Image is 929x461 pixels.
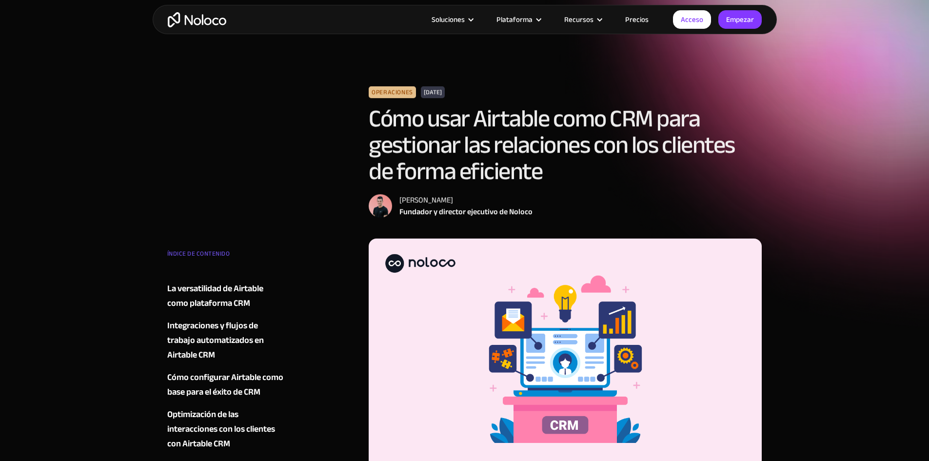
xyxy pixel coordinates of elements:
[167,369,283,400] font: Cómo configurar Airtable como base para el éxito de CRM
[552,13,613,26] div: Recursos
[673,10,711,29] a: Acceso
[167,319,285,362] a: Integraciones y flujos de trabajo automatizados en Airtable CRM
[399,204,533,219] font: Fundador y director ejecutivo de Noloco
[399,193,453,207] font: [PERSON_NAME]
[167,318,264,363] font: Integraciones y flujos de trabajo automatizados en Airtable CRM
[613,13,661,26] a: Precios
[496,13,533,26] font: Plataforma
[432,13,465,26] font: Soluciones
[681,13,703,26] font: Acceso
[167,370,285,400] a: Cómo configurar Airtable como base para el éxito de CRM
[484,13,552,26] div: Plataforma
[167,281,285,311] a: La versatilidad de Airtable como plataforma CRM
[167,407,285,451] a: Optimización de las interacciones con los clientes con Airtable CRM
[424,86,442,98] font: [DATE]
[167,406,275,452] font: Optimización de las interacciones con los clientes con Airtable CRM
[167,248,230,260] font: ÍNDICE DE CONTENIDO
[168,12,226,27] a: hogar
[726,13,754,26] font: Empezar
[167,281,263,311] font: La versatilidad de Airtable como plataforma CRM
[419,13,484,26] div: Soluciones
[625,13,649,26] font: Precios
[718,10,762,29] a: Empezar
[564,13,593,26] font: Recursos
[372,86,413,98] font: Operaciones
[369,96,735,194] font: Cómo usar Airtable como CRM para gestionar las relaciones con los clientes de forma eficiente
